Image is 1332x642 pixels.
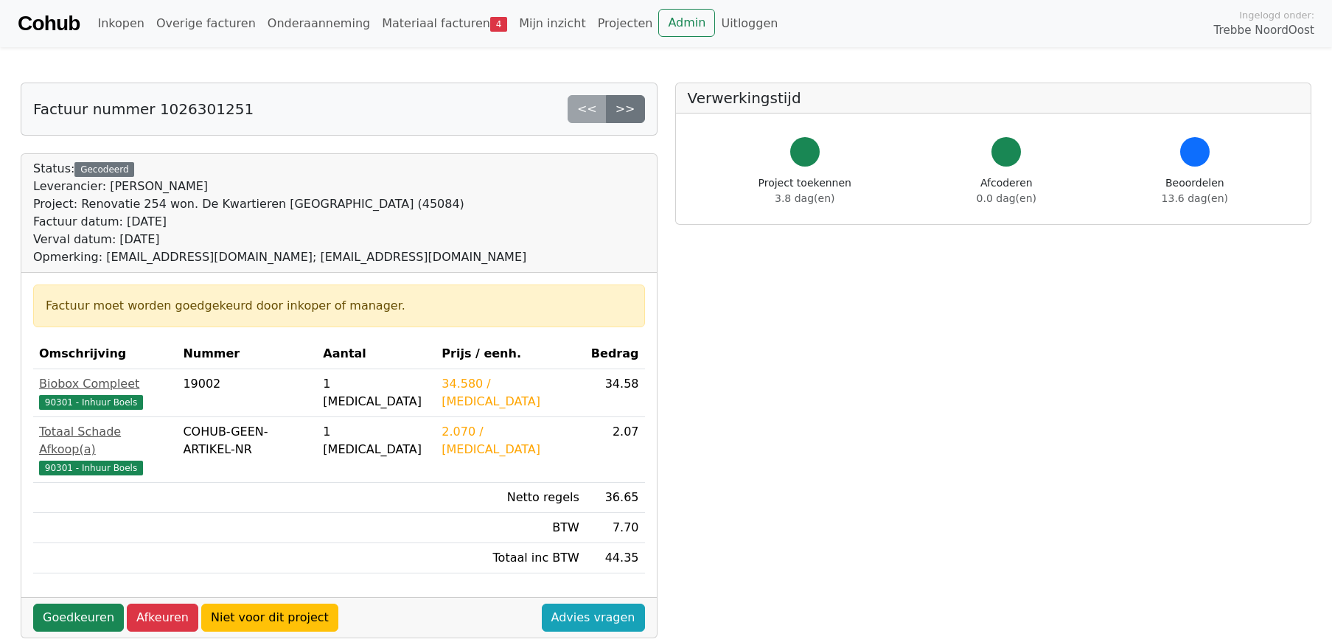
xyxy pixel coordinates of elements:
[1214,22,1314,39] span: Trebbe NoordOost
[46,297,632,315] div: Factuur moet worden goedgekeurd door inkoper of manager.
[775,192,834,204] span: 3.8 dag(en)
[715,9,784,38] a: Uitloggen
[262,9,376,38] a: Onderaanneming
[1239,8,1314,22] span: Ingelogd onder:
[977,175,1036,206] div: Afcoderen
[436,543,585,573] td: Totaal inc BTW
[39,423,171,458] div: Totaal Schade Afkoop(a)
[18,6,80,41] a: Cohub
[74,162,134,177] div: Gecodeerd
[39,461,143,475] span: 90301 - Inhuur Boels
[39,375,171,393] div: Biobox Compleet
[33,100,254,118] h5: Factuur nummer 1026301251
[33,178,526,195] div: Leverancier: [PERSON_NAME]
[490,17,507,32] span: 4
[39,423,171,476] a: Totaal Schade Afkoop(a)90301 - Inhuur Boels
[177,417,317,483] td: COHUB-GEEN-ARTIKEL-NR
[33,604,124,632] a: Goedkeuren
[1162,192,1228,204] span: 13.6 dag(en)
[436,339,585,369] th: Prijs / eenh.
[513,9,592,38] a: Mijn inzicht
[150,9,262,38] a: Overige facturen
[39,375,171,411] a: Biobox Compleet90301 - Inhuur Boels
[658,9,715,37] a: Admin
[33,339,177,369] th: Omschrijving
[592,9,659,38] a: Projecten
[33,195,526,213] div: Project: Renovatie 254 won. De Kwartieren [GEOGRAPHIC_DATA] (45084)
[39,395,143,410] span: 90301 - Inhuur Boels
[442,423,579,458] div: 2.070 / [MEDICAL_DATA]
[177,339,317,369] th: Nummer
[317,339,436,369] th: Aantal
[585,417,645,483] td: 2.07
[585,483,645,513] td: 36.65
[759,175,851,206] div: Project toekennen
[91,9,150,38] a: Inkopen
[585,543,645,573] td: 44.35
[442,375,579,411] div: 34.580 / [MEDICAL_DATA]
[688,89,1300,107] h5: Verwerkingstijd
[585,513,645,543] td: 7.70
[33,231,526,248] div: Verval datum: [DATE]
[323,375,430,411] div: 1 [MEDICAL_DATA]
[436,513,585,543] td: BTW
[542,604,645,632] a: Advies vragen
[436,483,585,513] td: Netto regels
[606,95,645,123] a: >>
[977,192,1036,204] span: 0.0 dag(en)
[376,9,513,38] a: Materiaal facturen4
[1162,175,1228,206] div: Beoordelen
[177,369,317,417] td: 19002
[33,248,526,266] div: Opmerking: [EMAIL_ADDRESS][DOMAIN_NAME]; [EMAIL_ADDRESS][DOMAIN_NAME]
[323,423,430,458] div: 1 [MEDICAL_DATA]
[585,369,645,417] td: 34.58
[201,604,338,632] a: Niet voor dit project
[127,604,198,632] a: Afkeuren
[33,213,526,231] div: Factuur datum: [DATE]
[585,339,645,369] th: Bedrag
[33,160,526,266] div: Status:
